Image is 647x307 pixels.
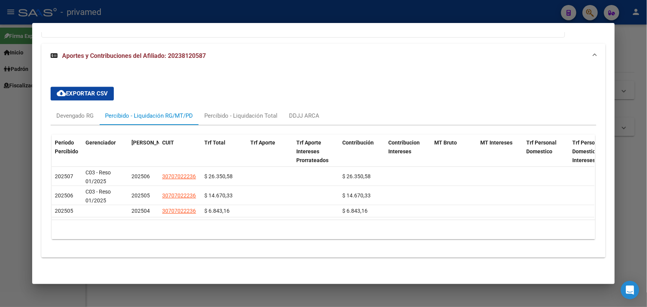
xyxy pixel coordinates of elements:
[131,173,150,179] span: 202506
[41,68,605,258] div: Aportes y Contribuciones del Afiliado: 20238120587
[85,140,116,146] span: Gerenciador
[342,140,374,146] span: Contribución
[204,140,225,146] span: Trf Total
[51,87,114,100] button: Exportar CSV
[204,112,278,120] div: Percibido - Liquidación Total
[55,208,73,214] span: 202505
[57,90,108,97] span: Exportar CSV
[55,192,73,199] span: 202506
[526,140,557,154] span: Trf Personal Domestico
[621,281,639,299] div: Open Intercom Messenger
[204,208,230,214] span: $ 6.843,16
[131,192,150,199] span: 202505
[162,208,196,214] span: 30707022236
[128,135,159,168] datatable-header-cell: Período Devengado
[204,192,233,199] span: $ 14.670,33
[431,135,477,168] datatable-header-cell: MT Bruto
[523,135,569,168] datatable-header-cell: Trf Personal Domestico
[55,140,78,154] span: Período Percibido
[41,44,605,68] mat-expansion-panel-header: Aportes y Contribuciones del Afiliado: 20238120587
[247,135,293,168] datatable-header-cell: Trf Aporte
[162,173,196,179] span: 30707022236
[388,140,420,154] span: Contribucion Intereses
[131,140,173,146] span: [PERSON_NAME]
[85,189,111,204] span: C03 - Reso 01/2025
[56,112,94,120] div: Devengado RG
[162,140,174,146] span: CUIT
[52,135,82,168] datatable-header-cell: Período Percibido
[201,135,247,168] datatable-header-cell: Trf Total
[162,192,196,199] span: 30707022236
[55,173,73,179] span: 202507
[57,89,66,98] mat-icon: cloud_download
[480,140,512,146] span: MT Intereses
[131,208,150,214] span: 202504
[296,140,328,163] span: Trf Aporte Intereses Prorrateados
[159,135,201,168] datatable-header-cell: CUIT
[434,140,457,146] span: MT Bruto
[250,140,275,146] span: Trf Aporte
[477,135,523,168] datatable-header-cell: MT Intereses
[572,140,603,163] span: Trf Personal Domestico Intereses
[293,135,339,168] datatable-header-cell: Trf Aporte Intereses Prorrateados
[85,169,111,184] span: C03 - Reso 01/2025
[342,192,371,199] span: $ 14.670,33
[105,112,193,120] div: Percibido - Liquidación RG/MT/PD
[339,135,385,168] datatable-header-cell: Contribución
[204,173,233,179] span: $ 26.350,58
[342,173,371,179] span: $ 26.350,58
[289,112,319,120] div: DDJJ ARCA
[82,135,128,168] datatable-header-cell: Gerenciador
[62,52,206,59] span: Aportes y Contribuciones del Afiliado: 20238120587
[385,135,431,168] datatable-header-cell: Contribucion Intereses
[569,135,615,168] datatable-header-cell: Trf Personal Domestico Intereses
[342,208,368,214] span: $ 6.843,16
